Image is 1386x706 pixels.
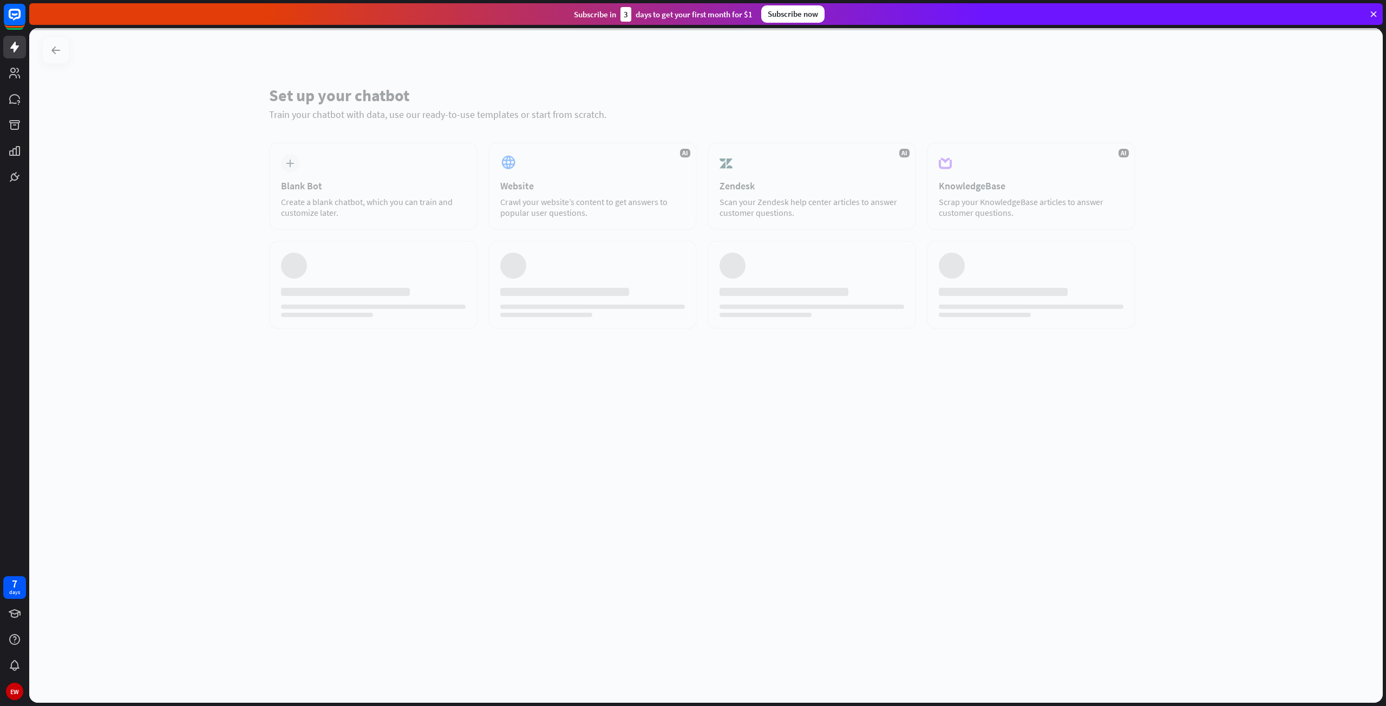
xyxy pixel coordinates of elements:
[761,5,825,23] div: Subscribe now
[9,589,20,596] div: days
[3,576,26,599] a: 7 days
[6,683,23,700] div: EW
[620,7,631,22] div: 3
[12,579,17,589] div: 7
[574,7,753,22] div: Subscribe in days to get your first month for $1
